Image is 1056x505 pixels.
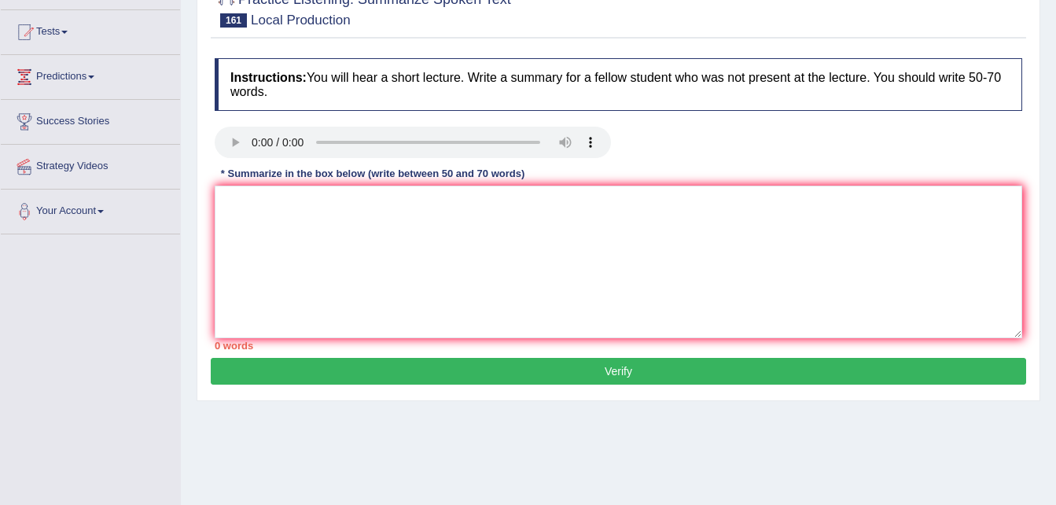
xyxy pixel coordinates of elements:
[1,190,180,229] a: Your Account
[1,10,180,50] a: Tests
[230,71,307,84] b: Instructions:
[251,13,351,28] small: Local Production
[1,55,180,94] a: Predictions
[215,338,1022,353] div: 0 words
[211,358,1026,385] button: Verify
[215,58,1022,111] h4: You will hear a short lecture. Write a summary for a fellow student who was not present at the le...
[1,145,180,184] a: Strategy Videos
[215,166,531,181] div: * Summarize in the box below (write between 50 and 70 words)
[220,13,247,28] span: 161
[1,100,180,139] a: Success Stories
